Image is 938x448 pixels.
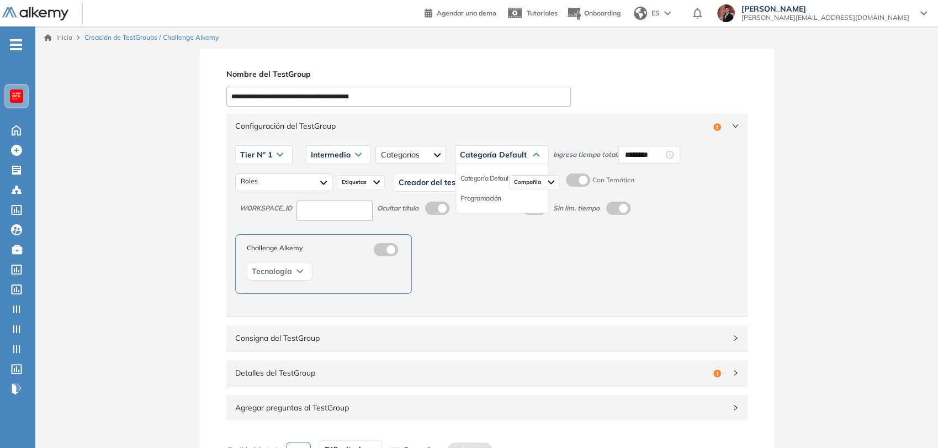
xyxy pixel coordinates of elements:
[732,404,739,411] span: right
[566,2,621,25] button: Onboarding
[377,203,418,214] span: Ocultar título
[252,267,292,276] span: Tecnología
[337,175,385,189] div: Etiquetas
[44,33,72,43] a: Inicio
[732,335,739,341] span: right
[84,33,219,43] span: Creación de TestGroups / Challenge Alkemy
[240,203,292,214] span: WORKSPACE_ID
[460,150,527,159] span: Categoría Default
[226,325,748,351] div: Consigna del TestGroup
[226,395,748,420] div: Agregar preguntas al TestGroup
[235,367,709,379] span: Detalles del TestGroup
[732,123,739,129] span: right
[226,68,311,80] span: Nombre del TestGroup
[399,178,480,187] span: Creador del testgroup
[664,11,671,15] img: arrow
[460,193,501,204] li: Programación
[437,9,496,17] span: Agendar una demo
[226,113,748,139] div: Configuración del TestGroup
[509,175,559,189] div: Compañia
[553,150,618,160] span: Ingresa tiempo total:
[592,175,634,186] span: Con Temática
[425,6,496,19] a: Agendar una demo
[741,4,909,13] span: [PERSON_NAME]
[235,402,725,414] span: Agregar preguntas al TestGroup
[226,360,748,386] div: Detalles del TestGroup
[739,320,938,448] iframe: Chat Widget
[460,173,511,184] li: Categoría Default
[553,203,600,214] span: Sin lim. tiempo
[651,8,660,18] span: ES
[514,178,543,187] span: Compañia
[342,178,369,187] span: Etiquetas
[247,243,303,256] span: Challenge Alkemy
[739,320,938,448] div: Widget de chat
[634,7,647,20] img: world
[732,370,739,376] span: right
[240,150,272,159] span: Tier N° 1
[584,9,621,17] span: Onboarding
[235,120,709,132] span: Configuración del TestGroup
[373,178,380,187] img: Ícono de flecha
[10,44,22,46] i: -
[548,178,554,187] img: Ícono de flecha
[2,7,68,21] img: Logo
[12,92,21,101] img: https://assets.alkemy.org/workspaces/620/d203e0be-08f6-444b-9eae-a92d815a506f.png
[741,13,909,22] span: [PERSON_NAME][EMAIL_ADDRESS][DOMAIN_NAME]
[235,332,725,344] span: Consigna del TestGroup
[311,150,351,159] span: Intermedio
[527,9,558,17] span: Tutoriales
